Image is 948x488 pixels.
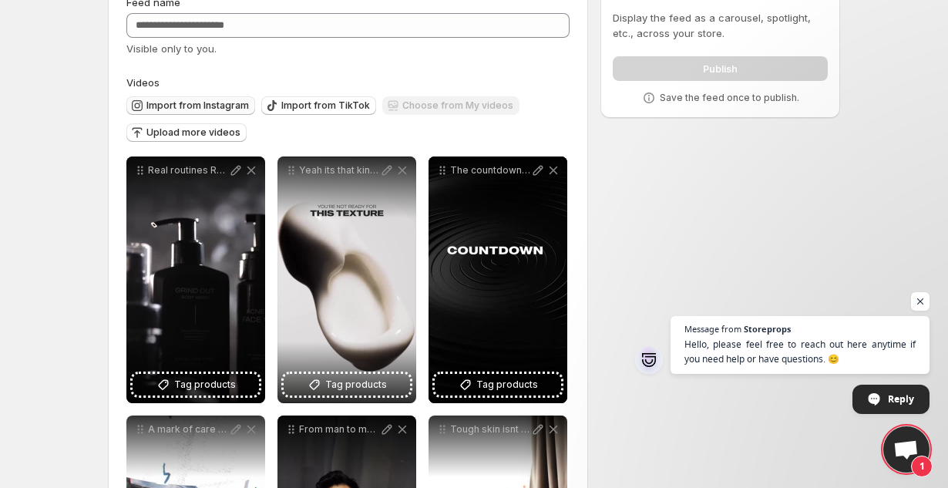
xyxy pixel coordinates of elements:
[888,385,914,412] span: Reply
[435,374,561,395] button: Tag products
[299,164,379,177] p: Yeah its that kind of texture Finally Light Clean Right
[126,76,160,89] span: Videos
[126,156,265,403] div: Real routines Real results Just [PERSON_NAME] is coming stay readyTag products
[299,423,379,436] p: From man to man we care Because real strength starts with how you treat yourself
[325,377,387,392] span: Tag products
[148,164,228,177] p: Real routines Real results Just [PERSON_NAME] is coming stay ready
[281,99,370,112] span: Import from TikTok
[174,377,236,392] span: Tag products
[126,96,255,115] button: Import from Instagram
[684,325,741,333] span: Message from
[277,156,416,403] div: Yeah its that kind of texture Finally Light Clean RightTag products
[146,99,249,112] span: Import from Instagram
[883,426,930,473] a: Open chat
[148,423,228,436] p: A mark of care A brand for men Introducing the new face of Just [PERSON_NAME] clean bold built fo...
[261,96,376,115] button: Import from TikTok
[450,164,530,177] p: The countdown begins This is the care men have been waiting for
[684,337,916,366] span: Hello, please feel free to reach out here anytime if you need help or have questions. 😊
[911,456,933,477] span: 1
[450,423,530,436] p: Tough skin isnt dry rough or burning Its cared for and it shows up with you
[146,126,240,139] span: Upload more videos
[284,374,410,395] button: Tag products
[660,92,799,104] p: Save the feed once to publish.
[744,325,791,333] span: Storeprops
[429,156,567,403] div: The countdown begins This is the care men have been waiting forTag products
[476,377,538,392] span: Tag products
[126,123,247,142] button: Upload more videos
[126,42,217,55] span: Visible only to you.
[613,10,828,41] p: Display the feed as a carousel, spotlight, etc., across your store.
[133,374,259,395] button: Tag products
